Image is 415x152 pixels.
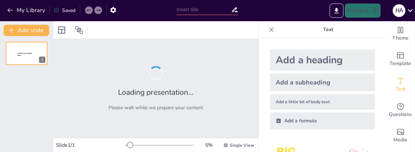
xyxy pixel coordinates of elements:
[392,34,409,42] span: Theme
[393,4,405,18] button: H A
[393,4,405,17] div: H A
[396,85,405,93] span: Text
[118,87,194,97] h2: Loading presentation...
[5,5,48,16] button: My Library
[54,7,75,14] div: Saved
[17,53,32,57] span: Sendsteps presentation editor
[390,60,411,68] span: Template
[6,42,47,65] div: 1
[230,142,254,148] span: Single View
[108,104,203,111] p: Please wait while we prepare your content
[270,112,375,129] div: Add a formula
[394,136,408,144] span: Media
[277,21,379,38] p: Text
[270,94,375,110] div: Add a little bit of body text
[4,25,49,36] button: Add slide
[75,26,83,34] span: Position
[386,98,415,123] div: Get real-time input from your audience
[389,111,412,118] span: Questions
[345,4,380,18] button: Present
[386,123,415,148] div: Add images, graphics, shapes or video
[386,72,415,98] div: Add text boxes
[270,74,375,91] div: Add a subheading
[56,24,67,36] div: Layout
[386,21,415,47] div: Change the overall theme
[39,57,45,63] div: 1
[330,4,343,18] button: Export to PowerPoint
[176,5,231,15] input: Insert title
[201,142,218,148] div: 5 %
[386,47,415,72] div: Add ready made slides
[270,49,375,71] div: Add a heading
[56,142,125,148] div: Slide 1 / 1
